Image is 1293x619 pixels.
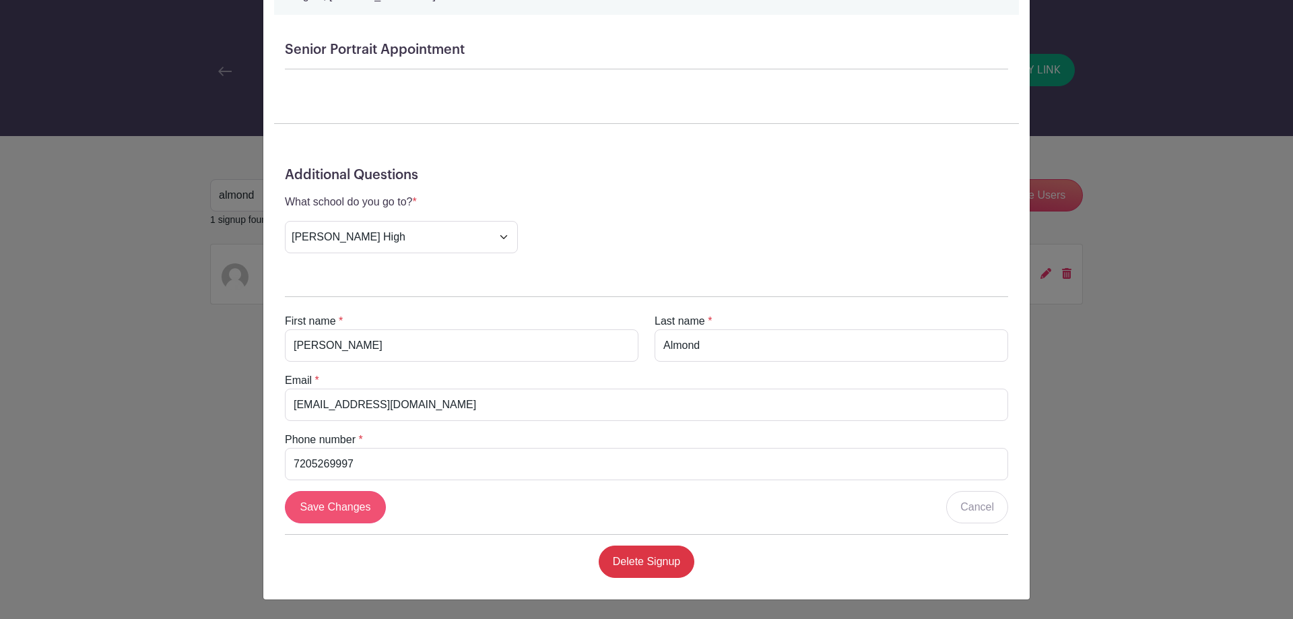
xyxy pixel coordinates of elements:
[599,546,695,578] a: Delete Signup
[285,167,1008,183] h5: Additional Questions
[655,313,705,329] label: Last name
[285,491,386,523] input: Save Changes
[285,432,356,448] label: Phone number
[285,372,312,389] label: Email
[285,194,518,210] p: What school do you go to?
[285,42,1008,58] h5: Senior Portrait Appointment
[285,313,336,329] label: First name
[946,491,1008,523] a: Cancel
